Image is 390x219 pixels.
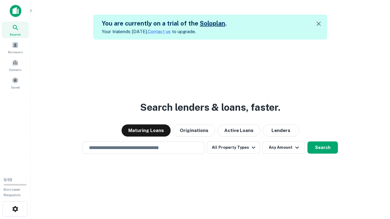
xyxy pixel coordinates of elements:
[360,170,390,200] iframe: Chat Widget
[173,124,215,137] button: Originations
[218,124,260,137] button: Active Loans
[2,57,29,73] a: Contacts
[200,20,225,27] a: Soloplan
[9,67,21,72] span: Contacts
[11,85,20,90] span: Saved
[207,141,260,154] button: All Property Types
[140,100,280,115] h3: Search lenders & loans, faster.
[262,141,305,154] button: Any Amount
[263,124,299,137] button: Lenders
[4,187,21,197] span: Borrower Requests
[8,50,23,54] span: Borrowers
[2,75,29,91] a: Saved
[10,32,21,37] span: Search
[307,141,338,154] button: Search
[10,5,21,17] img: capitalize-icon.png
[148,29,171,34] a: Contact us
[122,124,171,137] button: Maturing Loans
[2,22,29,38] a: Search
[102,28,227,35] p: Your trial ends [DATE]. to upgrade.
[4,178,12,182] span: 0 / 10
[102,19,227,28] h5: You are currently on a trial of the .
[2,39,29,56] a: Borrowers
